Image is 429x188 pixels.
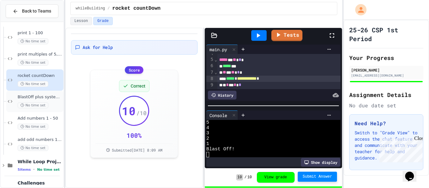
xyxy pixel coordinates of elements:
[355,130,418,161] p: Switch to "Grade View" to access the chat feature and communicate with your teacher for help and ...
[206,45,238,54] div: main.py
[22,8,51,14] span: Back to Teams
[349,90,423,99] h2: Assignment Details
[18,60,48,66] span: No time set
[206,46,230,53] div: main.py
[349,102,423,109] div: No due date set
[301,158,340,167] div: Show display
[18,116,62,121] span: Add numbers 1 - 50
[208,91,236,99] div: History
[206,112,230,119] div: Console
[298,172,337,182] button: Submit Answer
[112,148,162,153] span: Submitted [DATE] 8:09 AM
[112,5,161,12] span: rocket countDown
[206,82,214,88] div: 9
[3,3,43,40] div: Chat with us now!Close
[214,70,217,75] span: Fold line
[349,25,423,43] h1: 25-26 CSP 1st Period
[18,180,62,186] span: Challenges
[206,147,235,152] span: Blast Off!
[107,6,110,11] span: /
[351,67,421,73] div: [PERSON_NAME]
[18,52,62,57] span: print multiples of 5, 1-100
[18,137,62,142] span: add odd numbers 1-1000
[206,63,214,69] div: 6
[349,3,368,17] div: My Account
[136,109,147,117] span: / 10
[18,168,31,172] span: 5 items
[93,17,113,25] button: Grade
[18,38,48,44] span: No time set
[122,105,136,117] span: 10
[236,174,243,180] span: 10
[206,110,238,120] div: Console
[125,66,144,74] div: Score
[257,172,295,183] button: View grade
[83,44,113,51] span: Ask for Help
[70,17,92,25] button: Lesson
[206,56,214,63] div: 5
[18,94,62,100] span: BlastOff plus system check
[18,73,62,78] span: rocket countDown
[355,120,418,127] h3: Need Help?
[206,88,214,94] div: 10
[18,145,48,151] span: No time set
[351,73,421,78] div: [EMAIL_ADDRESS][DOMAIN_NAME]
[206,141,209,147] span: 1
[377,136,423,162] iframe: chat widget
[244,175,247,180] span: /
[18,159,62,164] span: While Loop Projects
[206,131,209,136] span: 3
[303,174,332,179] span: Submit Answer
[37,168,60,172] span: No time set
[33,167,35,172] span: •
[349,53,423,62] h2: Your Progress
[214,57,217,62] span: Fold line
[6,4,58,18] button: Back to Teams
[206,120,209,125] span: 5
[206,125,209,131] span: 4
[131,83,145,89] span: Correct
[403,163,423,182] iframe: chat widget
[206,69,214,76] div: 7
[76,6,105,11] span: whileBuilding
[18,81,48,87] span: No time set
[247,175,252,180] span: 10
[18,124,48,130] span: No time set
[271,30,302,41] a: Tests
[206,76,214,82] div: 8
[127,131,142,140] div: 100 %
[18,30,62,36] span: print 1 - 100
[206,136,209,141] span: 2
[18,102,48,108] span: No time set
